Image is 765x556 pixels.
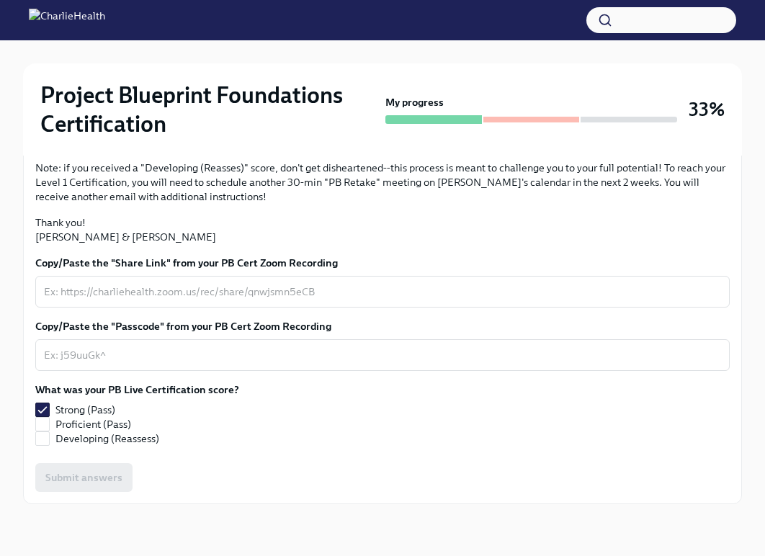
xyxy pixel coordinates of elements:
label: Copy/Paste the "Share Link" from your PB Cert Zoom Recording [35,256,730,270]
p: Note: if you received a "Developing (Reasses)" score, don't get disheartened--this process is mea... [35,161,730,204]
span: Developing (Reassess) [55,431,159,446]
h2: Project Blueprint Foundations Certification [40,81,380,138]
span: Strong (Pass) [55,403,115,417]
label: Copy/Paste the "Passcode" from your PB Cert Zoom Recording [35,319,730,333]
img: CharlieHealth [29,9,105,32]
h3: 33% [689,97,725,122]
strong: My progress [385,95,444,109]
label: What was your PB Live Certification score? [35,382,239,397]
p: Thank you! [PERSON_NAME] & [PERSON_NAME] [35,215,730,244]
span: Proficient (Pass) [55,417,131,431]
